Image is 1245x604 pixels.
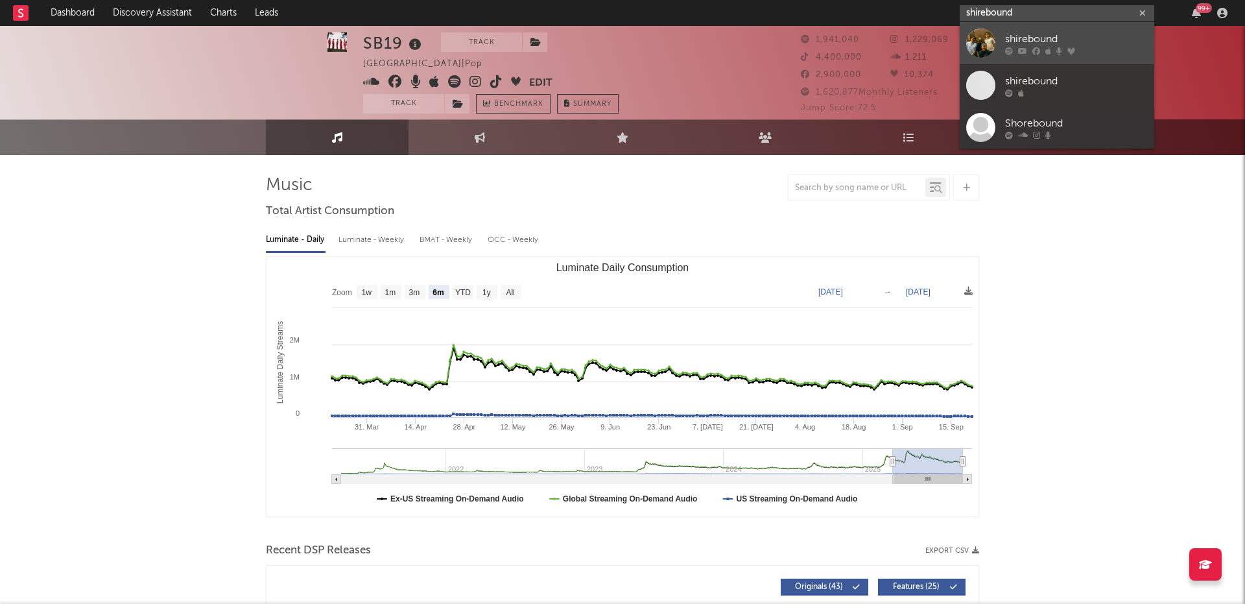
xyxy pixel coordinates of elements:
div: SB19 [363,32,425,54]
svg: Luminate Daily Consumption [267,257,978,516]
text: 15. Sep [939,423,964,431]
text: Zoom [332,288,352,297]
text: 21. [DATE] [739,423,774,431]
div: Luminate - Daily [266,229,326,251]
text: All [506,288,514,297]
span: 1,211 [890,53,927,62]
text: 7. [DATE] [693,423,723,431]
span: Total Artist Consumption [266,204,394,219]
span: 1,620,877 Monthly Listeners [801,88,938,97]
span: 2,900,000 [801,71,861,79]
a: shirebound [960,64,1154,106]
text: Luminate Daily Streams [276,321,285,404]
button: Features(25) [878,579,966,596]
text: 2M [290,336,300,344]
button: Originals(43) [781,579,868,596]
span: Summary [573,101,611,108]
text: 18. Aug [842,423,866,431]
a: Benchmark [476,94,551,114]
text: [DATE] [906,287,931,296]
button: Export CSV [925,547,979,555]
button: Track [441,32,522,52]
span: Benchmark [494,97,543,112]
span: 1,229,069 [890,36,949,44]
text: Global Streaming On-Demand Audio [563,494,698,503]
text: 31. Mar [355,423,379,431]
input: Search for artists [960,5,1154,21]
text: 1M [290,373,300,381]
span: 4,400,000 [801,53,862,62]
text: 28. Apr [453,423,475,431]
text: → [884,287,892,296]
text: YTD [455,288,471,297]
span: Jump Score: 72.5 [801,104,876,112]
button: 99+ [1192,8,1201,18]
input: Search by song name or URL [788,183,925,193]
text: 14. Apr [404,423,427,431]
div: shirebound [1005,73,1148,89]
span: Features ( 25 ) [886,583,946,591]
div: Luminate - Weekly [338,229,407,251]
div: shirebound [1005,31,1148,47]
div: 99 + [1196,3,1212,13]
text: 4. Aug [795,423,815,431]
text: 23. Jun [647,423,670,431]
text: 1. Sep [892,423,913,431]
text: 1w [362,288,372,297]
span: 10,374 [890,71,934,79]
text: [DATE] [818,287,843,296]
text: 12. May [500,423,526,431]
text: 9. Jun [600,423,620,431]
div: Shorebound [1005,115,1148,131]
div: OCC - Weekly [488,229,539,251]
button: Track [363,94,444,114]
a: Shorebound [960,106,1154,149]
button: Summary [557,94,619,114]
text: Luminate Daily Consumption [556,262,689,273]
text: US Streaming On-Demand Audio [736,494,857,503]
text: 6m [433,288,444,297]
text: 1y [482,288,491,297]
span: Recent DSP Releases [266,543,371,559]
button: Edit [529,75,552,91]
text: 1m [385,288,396,297]
text: 26. May [549,423,575,431]
div: [GEOGRAPHIC_DATA] | Pop [363,56,497,72]
text: 0 [296,409,300,417]
span: Originals ( 43 ) [789,583,849,591]
text: Ex-US Streaming On-Demand Audio [390,494,524,503]
span: 1,941,040 [801,36,859,44]
div: BMAT - Weekly [420,229,475,251]
a: shirebound [960,22,1154,64]
text: 3m [409,288,420,297]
